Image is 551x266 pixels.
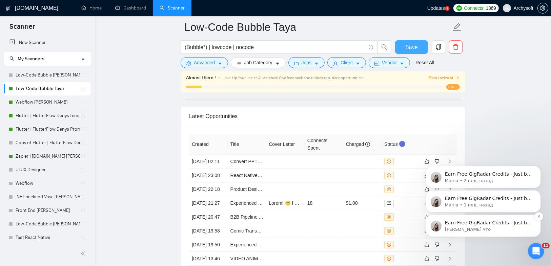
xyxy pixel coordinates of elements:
[16,231,80,244] a: Test React Native
[81,5,102,11] a: homeHome
[456,76,460,80] span: right
[415,59,434,66] a: Reset All
[16,163,80,177] a: UI UX Designer
[228,238,266,252] td: Experienced n8n + Supabase + Bubble Developer for Two Healthcare Automation Agents
[16,177,80,190] a: Webflow
[9,56,14,61] span: search
[230,173,363,178] a: React Native Full-Stack Developer Needed for App Conversion
[382,134,420,155] th: Status
[80,167,86,173] span: holder
[108,221,129,225] span: Помощь
[228,224,266,238] td: Comic Transcriber – Retyping Text from Speech Bubbles
[237,61,241,66] span: bars
[302,59,312,66] span: Jobs
[542,243,550,248] span: 11
[10,166,126,186] div: 🔠 GigRadar Search Syntax: Query Operators for Optimized Job Searches
[230,242,418,247] a: Experienced n8n + Supabase + Bubble Developer for Two Healthcare Automation Agents
[4,190,90,204] li: .NET backend Vova Domin
[14,104,113,118] div: Обычно мы отвечаем в течение менее минуты
[305,134,343,155] th: Connects Spent
[369,45,373,49] span: info-circle
[230,200,414,206] a: Experienced [DOMAIN_NAME] Developer for Marketplace Website with API Integration
[228,155,266,169] td: Convert PPT Presentations to PDF with Edits
[538,5,548,11] span: setting
[4,82,90,95] li: Low-Code Bubble Taya
[189,210,228,224] td: [DATE] 20:47
[528,243,544,259] iframe: Intercom live chat
[68,204,102,231] button: Запрос
[18,56,44,62] span: My Scanners
[10,130,126,144] button: Поиск по статьям
[432,44,445,50] span: copy
[80,113,86,118] span: holder
[387,229,391,233] span: close-circle
[189,224,228,238] td: [DATE] 19:58
[447,7,448,10] text: 5
[423,254,431,263] button: like
[486,4,496,12] span: 1369
[14,13,24,24] img: logo
[16,109,80,123] a: Flutter | FlutterFlow Denys template (M,W,F,S)
[16,204,80,217] a: Front End [PERSON_NAME]
[228,252,266,266] td: VIDEO ANIMATION - Video Animation for LED Screens at Our Fair Stand
[453,23,462,31] span: edit
[4,109,90,123] li: Flutter | FlutterFlow Denys template (M,W,F,S)
[275,61,280,66] span: caret-down
[305,196,343,210] td: 18
[445,6,450,11] a: 5
[327,57,366,68] button: userClientcaret-down
[449,44,462,50] span: delete
[80,86,86,91] span: holder
[194,59,215,66] span: Advanced
[189,134,228,155] th: Created
[10,198,126,211] div: Sardor AI Prompt Library
[94,11,107,24] img: Profile image for Mariia
[230,214,299,220] a: B2B Pipeline Analysis ("revops")
[288,57,325,68] button: folderJobscaret-down
[16,150,80,163] a: Zapier | [DOMAIN_NAME] [PERSON_NAME]
[230,256,385,261] a: VIDEO ANIMATION - Video Animation for LED Screens at Our Fair Stand
[34,204,68,231] button: Чат
[405,43,417,51] span: Save
[231,57,285,68] button: barsJob Categorycaret-down
[14,189,114,196] div: 👑 Laziza AI - Job Pre-Qualification
[189,155,228,169] td: [DATE] 02:11
[449,40,463,54] button: delete
[102,204,136,231] button: Помощь
[16,95,80,109] a: Webflow [PERSON_NAME]
[9,36,85,49] a: New Scanner
[80,140,86,146] span: holder
[6,3,11,14] img: logo
[16,123,80,136] a: Flutter | FlutterFlow Denys Promt (T,T,S)
[10,186,126,198] div: 👑 Laziza AI - Job Pre-Qualification
[427,5,445,11] span: Updates
[382,59,397,66] span: Vendor
[387,243,391,247] span: close-circle
[505,6,509,10] span: user
[4,177,90,190] li: Webflow
[387,173,391,177] span: close-circle
[230,186,267,192] a: Product Designer
[189,107,457,126] div: Latest Opportunities
[387,159,391,163] span: close-circle
[228,196,266,210] td: Experienced Bubble.io Developer for Marketplace Website with API Integration
[189,182,228,196] td: [DATE] 22:18
[4,22,40,36] span: Scanner
[244,59,272,66] span: Job Category
[230,228,349,234] a: Comic Transcriber – Retyping Text from Speech Bubbles
[186,74,216,82] span: Almost there !
[346,141,370,147] span: Charged
[435,256,440,261] span: dislike
[399,141,405,147] div: Tooltip anchor
[14,149,114,163] div: ✅ How To: Connect your agency to [DOMAIN_NAME]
